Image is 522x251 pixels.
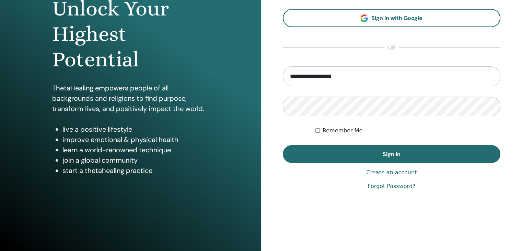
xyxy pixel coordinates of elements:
p: ThetaHealing empowers people of all backgrounds and religions to find purpose, transform lives, a... [52,83,209,114]
li: join a global community [62,155,209,165]
span: Sign In with Google [371,14,422,22]
li: start a thetahealing practice [62,165,209,176]
button: Sign In [283,145,501,163]
li: learn a world-renowned technique [62,145,209,155]
label: Remember Me [323,127,363,135]
a: Forgot Password? [368,182,415,190]
li: live a positive lifestyle [62,124,209,134]
a: Create an account [366,168,417,177]
span: Sign In [383,151,401,158]
a: Sign In with Google [283,9,501,27]
li: improve emotional & physical health [62,134,209,145]
span: or [384,44,399,52]
div: Keep me authenticated indefinitely or until I manually logout [315,127,500,135]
